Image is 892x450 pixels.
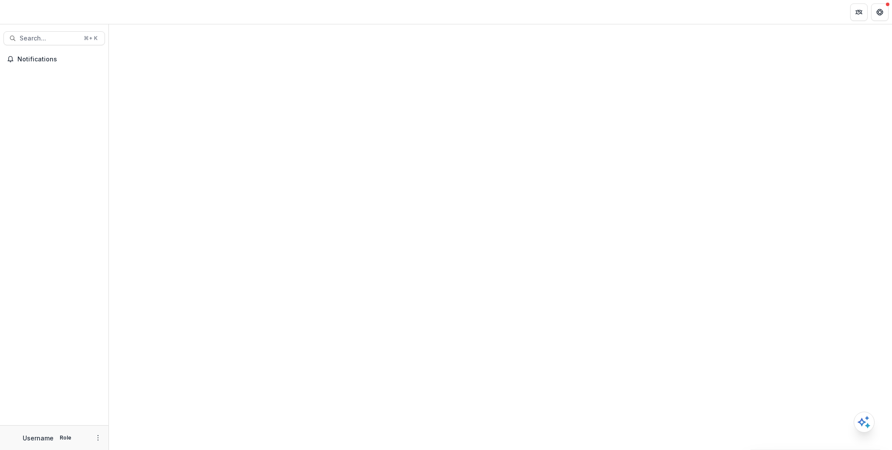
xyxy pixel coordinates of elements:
p: Role [57,434,74,442]
button: Open AI Assistant [854,412,875,433]
div: ⌘ + K [82,34,99,43]
span: Search... [20,35,78,42]
span: Notifications [17,56,101,63]
button: More [93,433,103,443]
button: Partners [850,3,868,21]
nav: breadcrumb [112,6,149,18]
button: Search... [3,31,105,45]
button: Notifications [3,52,105,66]
button: Get Help [871,3,889,21]
p: Username [23,433,54,443]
